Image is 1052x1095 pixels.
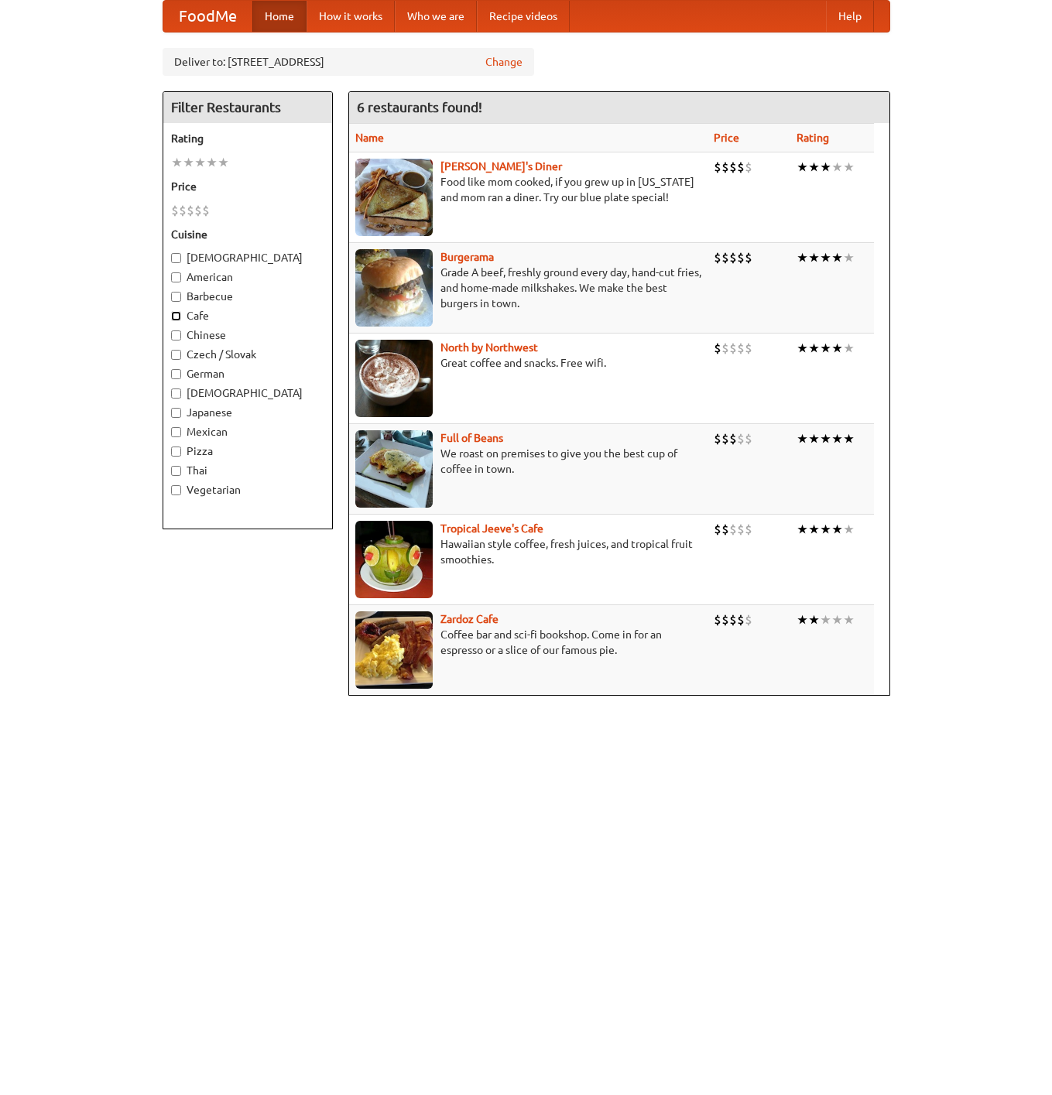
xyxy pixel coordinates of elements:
[171,311,181,321] input: Cafe
[171,350,181,360] input: Czech / Slovak
[179,202,187,219] li: $
[171,408,181,418] input: Japanese
[187,202,194,219] li: $
[714,159,721,176] li: $
[355,355,701,371] p: Great coffee and snacks. Free wifi.
[797,430,808,447] li: ★
[729,159,737,176] li: $
[183,154,194,171] li: ★
[808,159,820,176] li: ★
[714,340,721,357] li: $
[729,521,737,538] li: $
[831,430,843,447] li: ★
[745,249,752,266] li: $
[721,159,729,176] li: $
[729,430,737,447] li: $
[355,611,433,689] img: zardoz.jpg
[843,521,855,538] li: ★
[202,202,210,219] li: $
[355,521,433,598] img: jeeves.jpg
[171,424,324,440] label: Mexican
[440,432,503,444] b: Full of Beans
[171,272,181,282] input: American
[714,132,739,144] a: Price
[797,611,808,628] li: ★
[171,482,324,498] label: Vegetarian
[721,430,729,447] li: $
[485,54,523,70] a: Change
[831,249,843,266] li: ★
[163,1,252,32] a: FoodMe
[737,430,745,447] li: $
[826,1,874,32] a: Help
[171,388,181,399] input: [DEMOGRAPHIC_DATA]
[729,249,737,266] li: $
[737,611,745,628] li: $
[440,341,538,354] a: North by Northwest
[440,160,562,173] a: [PERSON_NAME]'s Diner
[171,131,324,146] h5: Rating
[440,613,499,625] b: Zardoz Cafe
[797,340,808,357] li: ★
[820,521,831,538] li: ★
[843,249,855,266] li: ★
[163,48,534,76] div: Deliver to: [STREET_ADDRESS]
[171,447,181,457] input: Pizza
[355,249,433,327] img: burgerama.jpg
[171,485,181,495] input: Vegetarian
[307,1,395,32] a: How it works
[721,340,729,357] li: $
[171,289,324,304] label: Barbecue
[171,347,324,362] label: Czech / Slovak
[737,249,745,266] li: $
[797,159,808,176] li: ★
[355,174,701,205] p: Food like mom cooked, if you grew up in [US_STATE] and mom ran a diner. Try our blue plate special!
[171,369,181,379] input: German
[171,202,179,219] li: $
[355,340,433,417] img: north.jpg
[714,611,721,628] li: $
[171,427,181,437] input: Mexican
[843,340,855,357] li: ★
[171,327,324,343] label: Chinese
[171,179,324,194] h5: Price
[355,446,701,477] p: We roast on premises to give you the best cup of coffee in town.
[440,251,494,263] b: Burgerama
[355,430,433,508] img: beans.jpg
[831,611,843,628] li: ★
[820,340,831,357] li: ★
[357,100,482,115] ng-pluralize: 6 restaurants found!
[171,154,183,171] li: ★
[737,521,745,538] li: $
[797,249,808,266] li: ★
[797,132,829,144] a: Rating
[355,536,701,567] p: Hawaiian style coffee, fresh juices, and tropical fruit smoothies.
[737,159,745,176] li: $
[171,227,324,242] h5: Cuisine
[218,154,229,171] li: ★
[714,249,721,266] li: $
[171,269,324,285] label: American
[808,430,820,447] li: ★
[252,1,307,32] a: Home
[163,92,332,123] h4: Filter Restaurants
[729,340,737,357] li: $
[355,132,384,144] a: Name
[721,249,729,266] li: $
[355,265,701,311] p: Grade A beef, freshly ground every day, hand-cut fries, and home-made milkshakes. We make the bes...
[729,611,737,628] li: $
[820,249,831,266] li: ★
[831,340,843,357] li: ★
[745,521,752,538] li: $
[820,430,831,447] li: ★
[171,292,181,302] input: Barbecue
[171,366,324,382] label: German
[831,159,843,176] li: ★
[721,521,729,538] li: $
[440,522,543,535] a: Tropical Jeeve's Cafe
[843,159,855,176] li: ★
[171,466,181,476] input: Thai
[820,611,831,628] li: ★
